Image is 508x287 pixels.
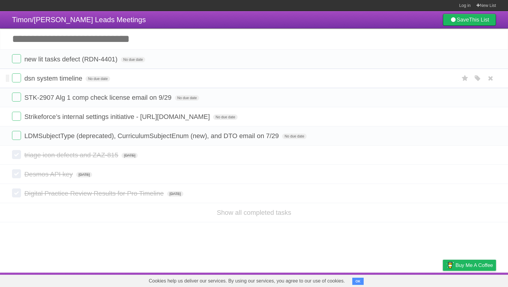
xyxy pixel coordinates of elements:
label: Done [12,112,21,121]
b: This List [469,17,489,23]
button: OK [352,278,364,285]
a: SaveThis List [443,14,496,26]
label: Done [12,150,21,159]
span: Timon/[PERSON_NAME] Leads Meetings [12,16,146,24]
a: Terms [415,274,428,286]
label: Star task [459,73,471,83]
a: About [363,274,376,286]
span: Strikeforce’s internal settings initiative - [URL][DOMAIN_NAME] [24,113,211,120]
label: Done [12,73,21,82]
label: Done [12,93,21,102]
label: Done [12,54,21,63]
span: No due date [175,95,199,101]
span: STK-2907 Alg 1 comp check license email on 9/29 [24,94,173,101]
a: Suggest a feature [458,274,496,286]
span: No due date [86,76,110,81]
label: Done [12,169,21,178]
span: [DATE] [167,191,183,197]
img: Buy me a coffee [446,260,454,270]
a: Privacy [435,274,451,286]
span: No due date [121,57,145,62]
span: dsn system timeline [24,75,84,82]
span: [DATE] [122,153,138,158]
span: Buy me a coffee [455,260,493,271]
span: Cookies help us deliver our services. By using our services, you agree to our use of cookies. [143,275,351,287]
span: Desmos API key [24,170,74,178]
span: triage icon defects and ZAZ-815 [24,151,120,159]
label: Done [12,131,21,140]
span: [DATE] [76,172,92,177]
span: LDMSubjectType (deprecated), CurriculumSubjectEnum (new), and DTO email on 7/29 [24,132,280,140]
a: Developers [383,274,407,286]
span: Digital Practice Review Results for Pro Timeline [24,190,165,197]
a: Buy me a coffee [443,260,496,271]
a: Show all completed tasks [217,209,291,216]
span: No due date [213,114,237,120]
span: No due date [282,134,306,139]
span: new lit tasks defect (RDN-4401) [24,55,119,63]
label: Done [12,188,21,197]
